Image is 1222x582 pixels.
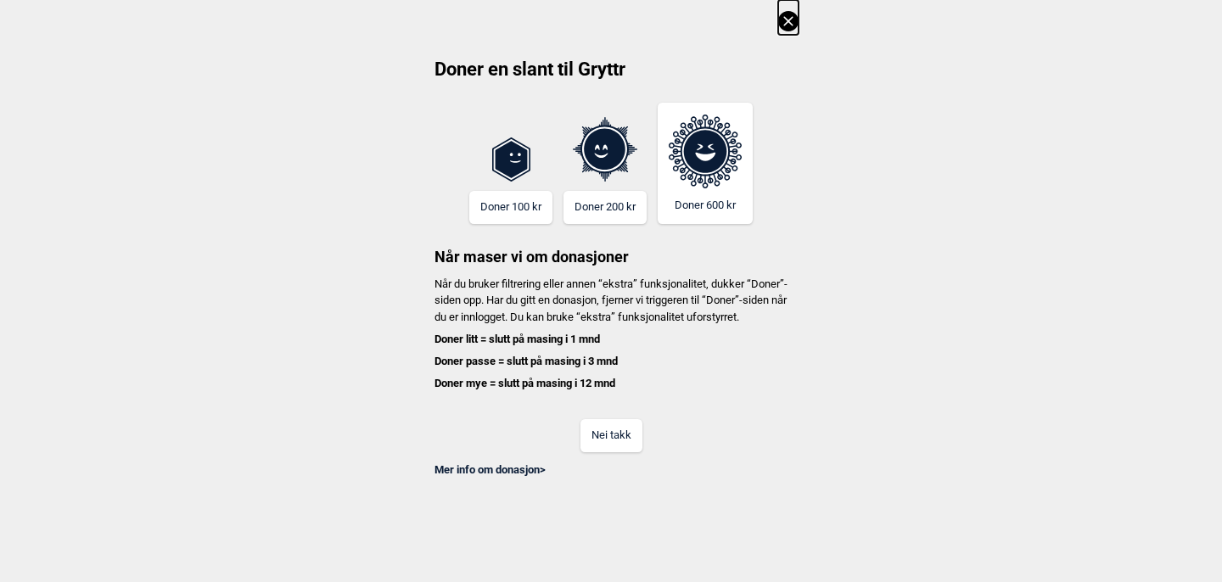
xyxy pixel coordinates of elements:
button: Doner 100 kr [469,191,552,224]
h3: Når maser vi om donasjoner [423,224,799,267]
b: Doner litt = slutt på masing i 1 mnd [434,333,600,345]
b: Doner passe = slutt på masing i 3 mnd [434,355,618,367]
button: Doner 600 kr [658,103,753,224]
h2: Doner en slant til Gryttr [423,57,799,94]
a: Mer info om donasjon> [434,463,546,476]
button: Doner 200 kr [563,191,647,224]
b: Doner mye = slutt på masing i 12 mnd [434,377,615,389]
button: Nei takk [580,419,642,452]
p: Når du bruker filtrering eller annen “ekstra” funksjonalitet, dukker “Doner”-siden opp. Har du gi... [423,276,799,392]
